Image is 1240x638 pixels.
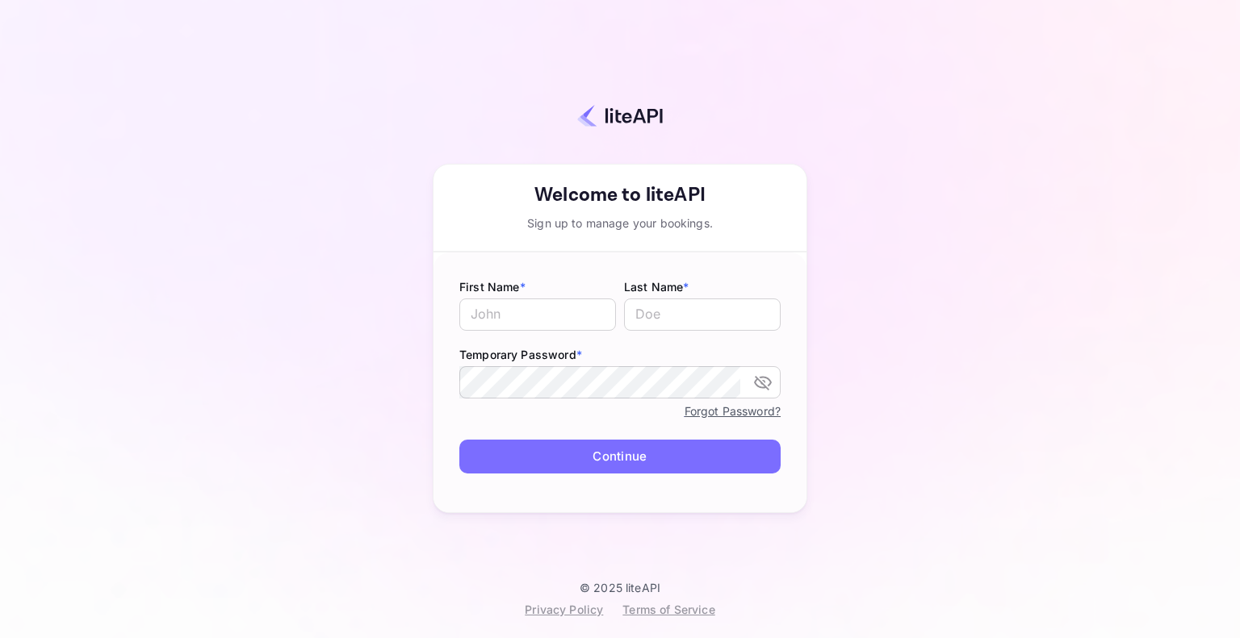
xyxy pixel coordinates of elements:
[685,404,781,418] a: Forgot Password?
[459,278,616,295] label: First Name
[434,181,806,210] div: Welcome to liteAPI
[459,346,781,363] label: Temporary Password
[624,298,781,331] input: Doe
[685,401,781,420] a: Forgot Password?
[525,601,603,618] div: Privacy Policy
[577,104,663,127] img: liteapi
[459,298,616,331] input: John
[434,215,806,231] div: Sign up to manage your bookings.
[624,278,781,295] label: Last Name
[459,440,781,474] button: Continue
[747,366,779,398] button: toggle password visibility
[622,601,714,618] div: Terms of Service
[580,581,660,594] p: © 2025 liteAPI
